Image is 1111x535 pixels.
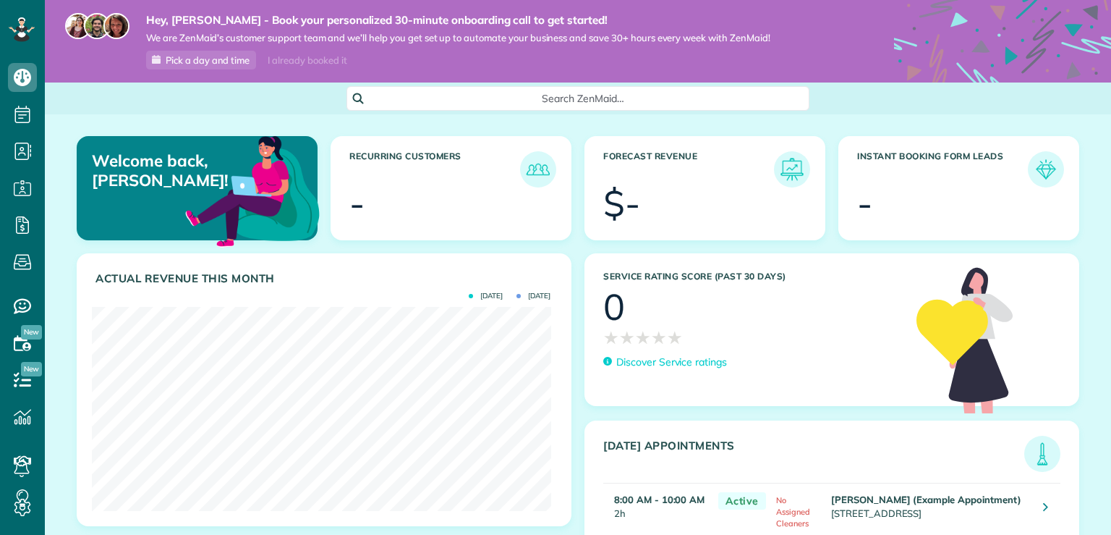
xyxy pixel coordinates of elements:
td: [STREET_ADDRESS] [827,483,1033,535]
strong: Hey, [PERSON_NAME] - Book your personalized 30-minute onboarding call to get started! [146,13,770,28]
span: We are ZenMaid’s customer support team and we’ll help you get set up to automate your business an... [146,32,770,44]
td: 2h [603,483,711,535]
img: icon_form_leads-04211a6a04a5b2264e4ee56bc0799ec3eb69b7e499cbb523a139df1d13a81ae0.png [1031,155,1060,184]
strong: [PERSON_NAME] (Example Appointment) [831,494,1021,505]
span: [DATE] [469,292,503,300]
img: maria-72a9807cf96188c08ef61303f053569d2e2a8a1cde33d635c8a3ac13582a053d.jpg [65,13,91,39]
img: icon_recurring_customers-cf858462ba22bcd05b5a5880d41d6543d210077de5bb9ebc9590e49fd87d84ed.png [524,155,553,184]
h3: Service Rating score (past 30 days) [603,271,902,282]
h3: [DATE] Appointments [603,439,1024,472]
p: Welcome back, [PERSON_NAME]! [92,151,239,190]
img: icon_todays_appointments-901f7ab196bb0bea1936b74009e4eb5ffbc2d2711fa7634e0d609ed5ef32b18b.png [1028,439,1057,468]
h3: Recurring Customers [349,151,520,188]
span: ★ [635,325,651,350]
strong: 8:00 AM - 10:00 AM [614,494,705,505]
span: ★ [651,325,667,350]
img: dashboard_welcome-42a62b7d889689a78055ac9021e634bf52bae3f8056760290aed330b23ab8690.png [182,119,323,260]
span: Active [718,492,766,510]
div: I already booked it [259,51,355,69]
span: ★ [619,325,635,350]
span: Pick a day and time [166,54,250,66]
div: 0 [603,289,625,325]
h3: Instant Booking Form Leads [857,151,1028,188]
div: $- [603,185,640,222]
img: jorge-587dff0eeaa6aab1f244e6dc62b8924c3b6ad411094392a53c71c6c4a576187d.jpg [84,13,110,39]
h3: Actual Revenue this month [95,272,556,285]
span: [DATE] [516,292,550,300]
span: No Assigned Cleaners [776,495,810,528]
span: ★ [667,325,683,350]
div: - [857,185,872,222]
div: - [349,185,365,222]
span: New [21,362,42,376]
span: ★ [603,325,619,350]
h3: Forecast Revenue [603,151,774,188]
img: michelle-19f622bdf1676172e81f8f8fba1fb50e276960ebfe0243fe18214015130c80e4.jpg [103,13,129,39]
a: Discover Service ratings [603,355,727,370]
span: New [21,325,42,340]
a: Pick a day and time [146,51,256,69]
img: icon_forecast_revenue-8c13a41c7ed35a8dcfafea3cbb826a0462acb37728057bba2d056411b612bbbe.png [778,155,806,184]
p: Discover Service ratings [616,355,727,370]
